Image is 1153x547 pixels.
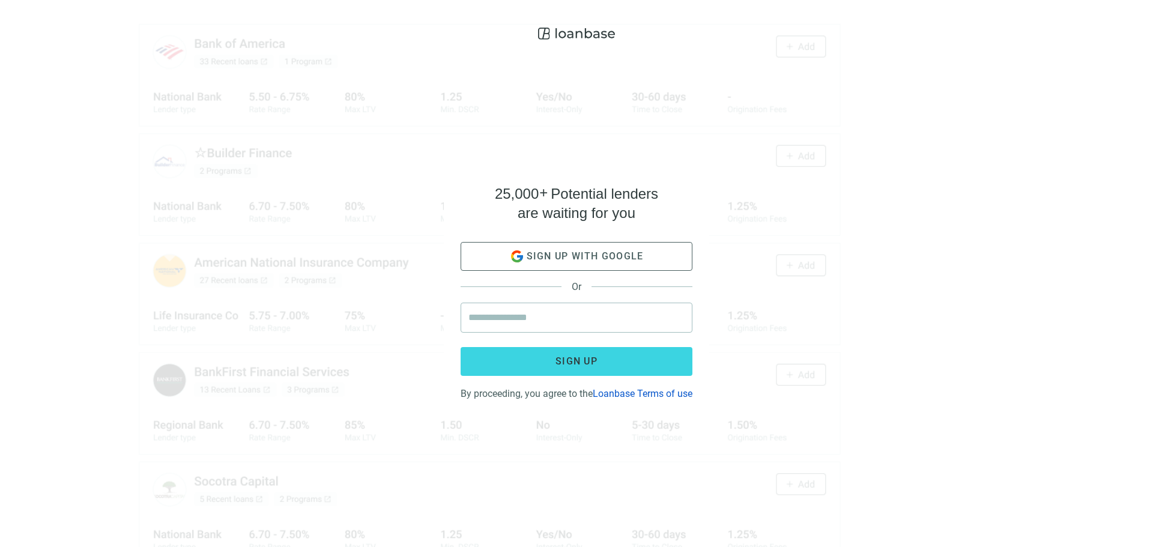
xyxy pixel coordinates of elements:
[461,347,692,376] button: Sign up
[495,184,658,223] h4: Potential lenders are waiting for you
[495,186,539,202] span: 25,000
[527,250,644,262] span: Sign up with google
[461,385,692,399] div: By proceeding, you agree to the
[593,388,692,399] a: Loanbase Terms of use
[539,184,548,201] span: +
[555,355,598,367] span: Sign up
[461,242,692,271] button: Sign up with google
[561,281,592,292] span: Or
